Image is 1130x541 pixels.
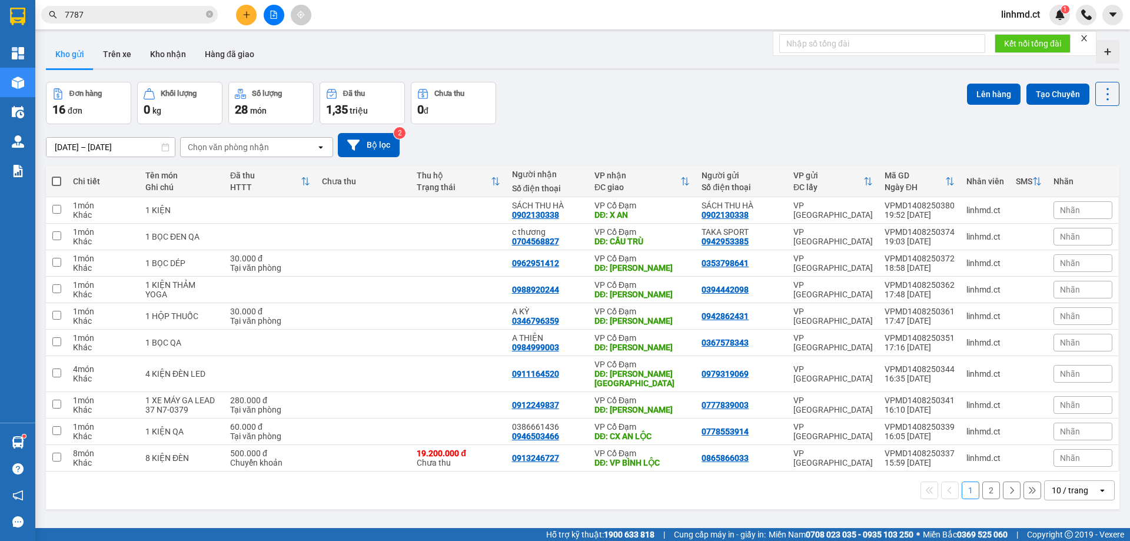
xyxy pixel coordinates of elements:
div: linhmd.ct [966,369,1004,379]
svg: open [316,142,325,152]
div: TAKA SPORT [702,227,782,237]
span: Nhãn [1060,338,1080,347]
span: 1,35 [326,102,348,117]
div: DĐ: CẦU TRÙ [594,237,690,246]
div: DĐ: XUÂN THÀNH [594,343,690,352]
div: Tại văn phòng [230,432,310,441]
div: 0946503466 [512,432,559,441]
div: Chi tiết [73,177,134,186]
div: Khác [73,458,134,467]
span: copyright [1065,530,1073,539]
th: Toggle SortBy [224,166,316,197]
span: Nhãn [1060,427,1080,436]
button: Đơn hàng16đơn [46,82,131,124]
div: 1 KIỆN THẢM YOGA [145,280,218,299]
div: 17:48 [DATE] [885,290,955,299]
input: Nhập số tổng đài [779,34,985,53]
div: DĐ: TÙNG LỘC [594,405,690,414]
div: Người gửi [702,171,782,180]
div: 16:35 [DATE] [885,374,955,383]
div: VP gửi [793,171,863,180]
div: 30.000 đ [230,307,310,316]
div: 0942953385 [702,237,749,246]
strong: 0369 525 060 [957,530,1008,539]
div: Đã thu [343,89,365,98]
span: Miền Nam [769,528,913,541]
b: GỬI : VP [GEOGRAPHIC_DATA] [15,85,175,125]
div: 1 món [73,227,134,237]
div: VPMD1408250341 [885,396,955,405]
div: 0865866033 [702,453,749,463]
div: Chưa thu [434,89,464,98]
span: plus [242,11,251,19]
div: 500.000 đ [230,449,310,458]
div: VP [GEOGRAPHIC_DATA] [793,280,873,299]
div: Khác [73,405,134,414]
img: solution-icon [12,165,24,177]
div: 1 món [73,396,134,405]
div: VPMD1408250374 [885,227,955,237]
button: plus [236,5,257,25]
span: Nhãn [1060,400,1080,410]
span: search [49,11,57,19]
div: c thương [512,227,583,237]
span: close [1080,34,1088,42]
th: Toggle SortBy [787,166,879,197]
li: Hotline: 1900252555 [110,44,492,58]
div: VPMD1408250339 [885,422,955,432]
div: Khác [73,316,134,326]
strong: 1900 633 818 [604,530,654,539]
div: linhmd.ct [966,427,1004,436]
div: VP Cổ Đạm [594,449,690,458]
div: VP Cổ Đạm [594,333,690,343]
div: Tại văn phòng [230,405,310,414]
button: Kết nối tổng đài [995,34,1071,53]
div: 1 món [73,333,134,343]
div: 8 món [73,449,134,458]
div: Nhãn [1053,177,1112,186]
div: 17:47 [DATE] [885,316,955,326]
div: Khác [73,343,134,352]
div: 0988920244 [512,285,559,294]
span: ⚪️ [916,532,920,537]
div: DĐ: TÙNG LỘC [594,316,690,326]
div: Người nhận [512,170,583,179]
span: 0 [417,102,424,117]
button: Hàng đã giao [195,40,264,68]
span: Nhãn [1060,258,1080,268]
div: 0394442098 [702,285,749,294]
div: VPMD1408250362 [885,280,955,290]
div: 1 XE MÁY GA LEAD [145,396,218,405]
div: 10 / trang [1052,484,1088,496]
div: DĐ: CX AN LỘC [594,432,690,441]
div: 4 món [73,364,134,374]
div: Ghi chú [145,182,218,192]
div: 8 KIỆN ĐÈN [145,453,218,463]
div: Khác [73,237,134,246]
span: 16 [52,102,65,117]
div: 0367578343 [702,338,749,347]
div: 0979319069 [702,369,749,379]
div: Trạng thái [417,182,490,192]
span: notification [12,490,24,501]
div: Khác [73,374,134,383]
div: A KỲ [512,307,583,316]
th: Toggle SortBy [589,166,696,197]
img: icon-new-feature [1055,9,1065,20]
div: Đã thu [230,171,301,180]
div: 0777839003 [702,400,749,410]
button: Số lượng28món [228,82,314,124]
button: aim [291,5,311,25]
div: Khác [73,210,134,220]
div: ĐC giao [594,182,680,192]
div: 1 HỘP THUỐC [145,311,218,321]
span: file-add [270,11,278,19]
span: Nhãn [1060,285,1080,294]
img: dashboard-icon [12,47,24,59]
div: VPMD1408250380 [885,201,955,210]
div: Chưa thu [322,177,405,186]
div: VP [GEOGRAPHIC_DATA] [793,333,873,352]
img: warehouse-icon [12,77,24,89]
div: Ngày ĐH [885,182,945,192]
li: Cổ Đạm, xã [GEOGRAPHIC_DATA], [GEOGRAPHIC_DATA] [110,29,492,44]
